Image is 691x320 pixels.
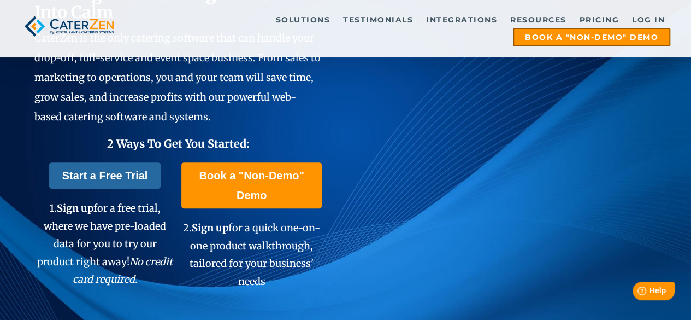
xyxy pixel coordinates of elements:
[56,202,93,214] span: Sign up
[21,11,117,41] img: caterzen
[107,137,250,150] span: 2 Ways To Get You Started:
[183,222,320,287] span: 2. for a quick one-on-one product walkthrough, tailored for your business' needs
[421,11,503,28] a: Integrations
[131,11,670,46] div: Navigation Menu
[192,222,228,234] span: Sign up
[49,162,161,189] a: Start a Free Trial
[505,11,572,28] a: Resources
[338,11,418,28] a: Testimonials
[513,28,670,46] a: Book a "Non-Demo" Demo
[72,255,173,286] em: No credit card required.
[270,11,336,28] a: Solutions
[34,32,321,123] span: CaterZen is the only catering software that can handle your drop-off, full-service and event spac...
[574,11,625,28] a: Pricing
[181,162,322,208] a: Book a "Non-Demo" Demo
[627,11,670,28] a: Log in
[594,277,679,308] iframe: Help widget launcher
[37,202,173,286] span: 1. for a free trial, where we have pre-loaded data for you to try our product right away!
